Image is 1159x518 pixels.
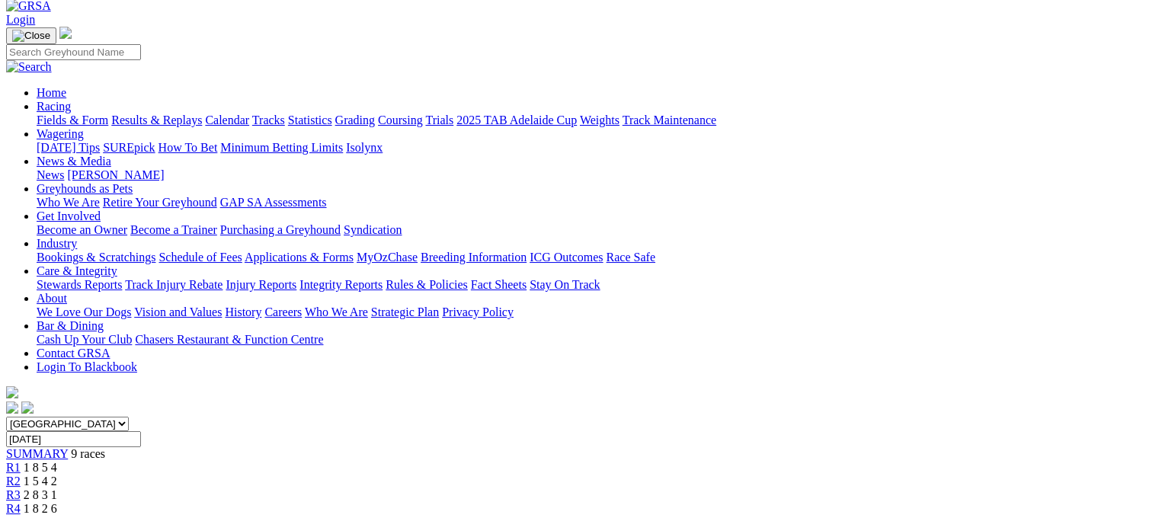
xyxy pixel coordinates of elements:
a: Stay On Track [530,278,600,291]
a: Get Involved [37,209,101,222]
a: R1 [6,461,21,474]
a: Who We Are [37,196,100,209]
a: Login To Blackbook [37,360,137,373]
a: How To Bet [158,141,218,154]
img: facebook.svg [6,401,18,414]
span: 1 5 4 2 [24,475,57,488]
a: Trials [425,114,453,126]
a: Rules & Policies [386,278,468,291]
a: Stewards Reports [37,278,122,291]
input: Select date [6,431,141,447]
img: logo-grsa-white.png [59,27,72,39]
a: Weights [580,114,620,126]
a: ICG Outcomes [530,251,603,264]
a: Home [37,86,66,99]
a: Retire Your Greyhound [103,196,217,209]
a: Breeding Information [421,251,527,264]
a: Tracks [252,114,285,126]
div: About [37,305,1153,319]
a: [DATE] Tips [37,141,100,154]
div: Racing [37,114,1153,127]
a: About [37,292,67,305]
a: Fields & Form [37,114,108,126]
a: R2 [6,475,21,488]
div: News & Media [37,168,1153,182]
span: 1 8 2 6 [24,502,57,515]
a: GAP SA Assessments [220,196,327,209]
a: Track Injury Rebate [125,278,223,291]
a: Wagering [37,127,84,140]
a: Purchasing a Greyhound [220,223,341,236]
input: Search [6,44,141,60]
a: Coursing [378,114,423,126]
a: Minimum Betting Limits [220,141,343,154]
a: R4 [6,502,21,515]
a: [PERSON_NAME] [67,168,164,181]
a: Statistics [288,114,332,126]
a: Vision and Values [134,305,222,318]
a: Greyhounds as Pets [37,182,133,195]
a: Fact Sheets [471,278,527,291]
a: Applications & Forms [245,251,354,264]
a: News & Media [37,155,111,168]
div: Greyhounds as Pets [37,196,1153,209]
div: Industry [37,251,1153,264]
a: 2025 TAB Adelaide Cup [456,114,577,126]
span: 1 8 5 4 [24,461,57,474]
a: Bar & Dining [37,319,104,332]
a: MyOzChase [357,251,418,264]
a: Schedule of Fees [158,251,242,264]
a: Industry [37,237,77,250]
a: Chasers Restaurant & Function Centre [135,333,323,346]
a: Results & Replays [111,114,202,126]
a: Syndication [344,223,402,236]
a: Race Safe [606,251,655,264]
span: 9 races [71,447,105,460]
a: SUREpick [103,141,155,154]
a: Care & Integrity [37,264,117,277]
span: 2 8 3 1 [24,488,57,501]
a: Injury Reports [226,278,296,291]
a: Strategic Plan [371,305,439,318]
a: We Love Our Dogs [37,305,131,318]
a: Integrity Reports [299,278,383,291]
a: Login [6,13,35,26]
div: Get Involved [37,223,1153,237]
img: Close [12,30,50,42]
a: Become a Trainer [130,223,217,236]
a: Who We Are [305,305,368,318]
button: Toggle navigation [6,27,56,44]
img: twitter.svg [21,401,34,414]
a: SUMMARY [6,447,68,460]
a: Privacy Policy [442,305,514,318]
a: Isolynx [346,141,383,154]
a: Track Maintenance [623,114,716,126]
img: logo-grsa-white.png [6,386,18,398]
a: Cash Up Your Club [37,333,132,346]
div: Bar & Dining [37,333,1153,347]
a: Contact GRSA [37,347,110,360]
div: Wagering [37,141,1153,155]
img: Search [6,60,52,74]
a: Become an Owner [37,223,127,236]
div: Care & Integrity [37,278,1153,292]
a: Calendar [205,114,249,126]
a: History [225,305,261,318]
a: Careers [264,305,302,318]
a: R3 [6,488,21,501]
a: Racing [37,100,71,113]
a: Bookings & Scratchings [37,251,155,264]
a: News [37,168,64,181]
a: Grading [335,114,375,126]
